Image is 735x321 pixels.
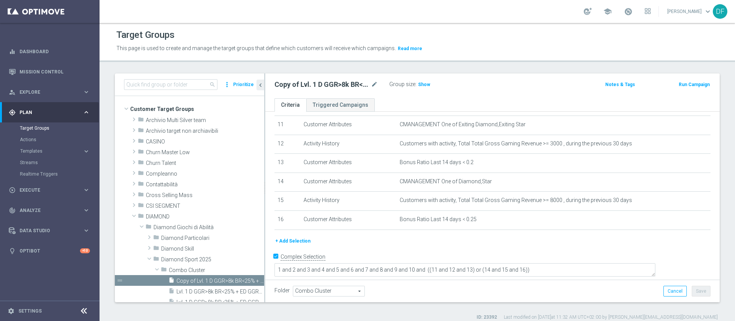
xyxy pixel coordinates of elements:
[169,267,264,274] span: Combo Cluster
[306,98,375,112] a: Triggered Campaigns
[146,192,264,199] span: Cross Selling Mass
[692,286,710,297] button: Save
[83,148,90,155] i: keyboard_arrow_right
[20,157,99,168] div: Streams
[301,116,397,135] td: Customer Attributes
[9,109,83,116] div: Plan
[168,288,175,297] i: insert_drive_file
[161,235,264,241] span: Diamond Particolari
[9,207,16,214] i: track_changes
[146,139,264,145] span: CASINO
[274,98,306,112] a: Criteria
[8,69,90,75] button: Mission Control
[138,181,144,189] i: folder
[8,228,90,234] div: Data Studio keyboard_arrow_right
[138,213,144,222] i: folder
[83,227,90,234] i: keyboard_arrow_right
[274,135,301,154] td: 12
[20,62,90,82] a: Mission Control
[232,80,255,90] button: Prioritize
[138,170,144,179] i: folder
[301,210,397,230] td: Customer Attributes
[20,160,80,166] a: Streams
[8,308,15,314] i: settings
[8,207,90,213] button: track_changes Analyze keyboard_arrow_right
[20,41,90,62] a: Dashboard
[274,237,311,245] button: + Add Selection
[20,134,99,145] div: Actions
[274,287,290,294] label: Folder
[20,149,83,153] div: Templates
[146,171,264,177] span: Compleanno
[400,178,492,185] span: CMANAGEMENT One of Diamond,Star
[397,44,423,53] button: Read more
[83,88,90,96] i: keyboard_arrow_right
[161,246,264,252] span: Diamond Skill
[400,159,474,166] span: Bonus Ratio Last 14 days < 0.2
[146,128,264,134] span: Archivio target non archiavibili
[663,286,687,297] button: Cancel
[274,192,301,211] td: 15
[145,223,152,232] i: folder
[400,121,526,128] span: CMANAGEMENT One of Exiting Diamond,Exiting Star
[8,187,90,193] button: play_circle_outline Execute keyboard_arrow_right
[161,266,167,275] i: folder
[603,7,612,16] span: school
[223,79,231,90] i: more_vert
[301,154,397,173] td: Customer Attributes
[8,248,90,254] button: lightbulb Optibot +10
[116,45,396,51] span: This page is used to create and manage the target groups that define which customers will receive...
[301,173,397,192] td: Customer Attributes
[20,188,83,192] span: Execute
[146,203,264,209] span: CSI SEGMENT
[477,314,497,321] label: ID: 23392
[20,208,83,213] span: Analyze
[20,149,75,153] span: Templates
[274,173,301,192] td: 14
[20,125,80,131] a: Target Groups
[20,168,99,180] div: Realtime Triggers
[713,4,727,19] div: DF
[256,80,264,90] button: chevron_left
[176,299,264,306] span: Lvl. 1 D GGR&gt;8k BR&lt;25% &#x2B; ED GGR&gt;3k BR&lt;20% U25
[20,145,99,157] div: Templates
[415,81,416,88] label: :
[9,207,83,214] div: Analyze
[176,288,264,295] span: Lvl. 1 D GGR&gt;8k BR&lt;25% &#x2B; ED GGR&gt;3k BR&lt;20%
[274,154,301,173] td: 13
[146,160,264,166] span: Churn Talent
[138,159,144,168] i: folder
[20,241,80,261] a: Optibot
[9,227,83,234] div: Data Studio
[8,109,90,116] button: gps_fixed Plan keyboard_arrow_right
[418,82,430,87] span: Show
[20,110,83,115] span: Plan
[9,62,90,82] div: Mission Control
[504,314,718,321] label: Last modified on [DATE] at 11:32 AM UTC+02:00 by [PERSON_NAME][EMAIL_ADDRESS][DOMAIN_NAME]
[274,80,369,89] h2: Copy of Lvl. 1 D GGR>8k BR<25% + ED GGR>3k BR<20%
[9,109,16,116] i: gps_fixed
[153,245,159,254] i: folder
[20,171,80,177] a: Realtime Triggers
[153,256,159,264] i: folder
[20,148,90,154] div: Templates keyboard_arrow_right
[161,256,264,263] span: Diamond Sport 2025
[20,90,83,95] span: Explore
[9,89,83,96] div: Explore
[400,197,632,204] span: Customers with activity, Total Total Gross Gaming Revenue >= 8000 , during the previous 30 days
[8,49,90,55] div: equalizer Dashboard
[83,109,90,116] i: keyboard_arrow_right
[274,210,301,230] td: 16
[154,224,264,231] span: Diamond Giochi di Abilit&#xE0;
[9,241,90,261] div: Optibot
[400,140,632,147] span: Customers with activity, Total Total Gross Gaming Revenue >= 3000 , during the previous 30 days
[400,216,477,223] span: Bonus Ratio Last 14 days < 0.25
[301,135,397,154] td: Activity History
[209,81,216,88] span: search
[9,48,16,55] i: equalizer
[138,138,144,147] i: folder
[146,181,264,188] span: Contattabilit&#xE0;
